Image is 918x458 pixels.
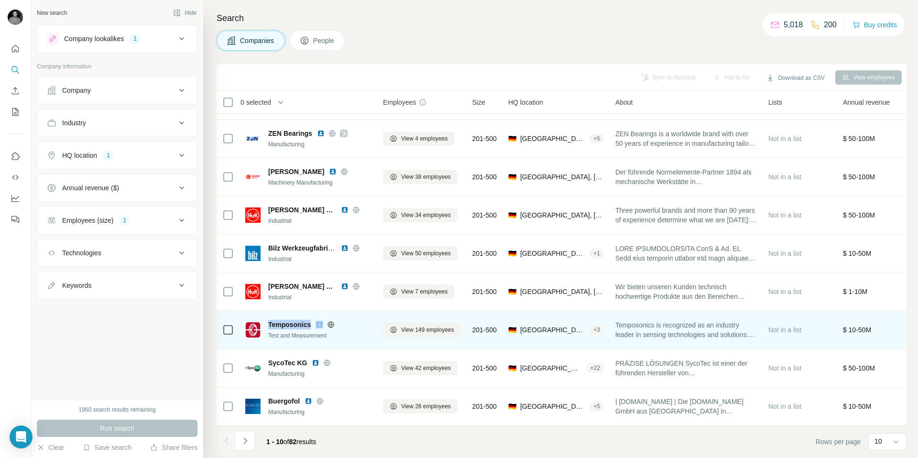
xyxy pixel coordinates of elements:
[768,364,801,372] span: Not in a list
[79,405,156,414] div: 1960 search results remaining
[268,205,336,215] span: [PERSON_NAME] & [PERSON_NAME] Group
[768,211,801,219] span: Not in a list
[268,282,336,291] span: [PERSON_NAME] u [GEOGRAPHIC_DATA]
[383,170,458,184] button: View 38 employees
[305,397,312,405] img: LinkedIn logo
[62,86,91,95] div: Company
[768,403,801,410] span: Not in a list
[520,325,586,335] span: [GEOGRAPHIC_DATA], [GEOGRAPHIC_DATA]
[240,36,275,45] span: Companies
[383,98,416,107] span: Employees
[62,216,113,225] div: Employees (size)
[268,320,311,329] span: Temposonics
[520,249,586,258] span: [GEOGRAPHIC_DATA], [GEOGRAPHIC_DATA]
[508,98,543,107] span: HQ location
[266,438,284,446] span: 1 - 10
[62,151,97,160] div: HQ location
[37,144,197,167] button: HQ location1
[401,249,451,258] span: View 50 employees
[615,206,757,225] span: Three powerful brands and more than 90 years of experience determine what we are [DATE]: the [PER...
[520,210,604,220] span: [GEOGRAPHIC_DATA], [GEOGRAPHIC_DATA]-W\u00fcrttemberg
[843,326,871,334] span: $ 10-50M
[508,287,516,296] span: 🇩🇪
[383,246,458,261] button: View 50 employees
[383,361,458,375] button: View 42 employees
[268,167,324,176] span: [PERSON_NAME]
[312,359,319,367] img: LinkedIn logo
[268,244,344,252] span: Bilz Werkzeugfabrik KG
[401,134,448,143] span: View 4 employees
[341,244,349,252] img: LinkedIn logo
[37,9,67,17] div: New search
[245,131,261,146] img: Logo of ZEN Bearings
[852,18,897,32] button: Buy credits
[268,370,372,378] div: Manufacturing
[587,364,604,372] div: + 22
[10,425,33,448] div: Open Intercom Messenger
[62,281,91,290] div: Keywords
[843,135,875,142] span: $ 50-100M
[615,320,757,339] span: Temposonics is recognized as an industry leader in sensing technologies and solutions. These sens...
[615,359,757,378] span: PRÄZISE LÖSUNGEN SycoTec ist einer der führenden Hersteller von Hochgeschwindigkeitsantrieben wel...
[472,402,497,411] span: 201-500
[520,402,586,411] span: [GEOGRAPHIC_DATA], [GEOGRAPHIC_DATA]
[401,402,451,411] span: View 28 employees
[768,326,801,334] span: Not in a list
[615,282,757,301] span: Wir bieten unseren Kunden technisch hochwertige Produkte aus den Bereichen Antriebstechnik, Indus...
[268,331,372,340] div: Test and Measurement
[37,274,197,297] button: Keywords
[615,244,757,263] span: LORE IPSUMDOLORSITA ConS & Ad. EL Sedd eius temporin utlabor etd magn aliquaeni ad mini veniamqui...
[8,61,23,78] button: Search
[401,211,451,219] span: View 34 employees
[383,208,458,222] button: View 34 employees
[615,129,757,148] span: ZEN Bearings is a worldwide brand with over 50 years of experience in manufacturing tailor-made a...
[472,325,497,335] span: 201-500
[508,134,516,143] span: 🇩🇪
[62,183,119,193] div: Annual revenue ($)
[83,443,131,452] button: Save search
[401,173,451,181] span: View 38 employees
[8,190,23,207] button: Dashboard
[472,98,485,107] span: Size
[508,363,516,373] span: 🇩🇪
[103,151,114,160] div: 1
[236,431,255,450] button: Navigate to next page
[615,167,757,186] span: Der führende Normelemente-Partner 1894 als mechanische Werkstätte in [GEOGRAPHIC_DATA] im Schwarz...
[240,98,271,107] span: 0 selected
[615,397,757,416] span: | [DOMAIN_NAME] | Die [DOMAIN_NAME] GmbH aus [GEOGRAPHIC_DATA] in [GEOGRAPHIC_DATA] ist mit ca. 3...
[37,443,64,452] button: Clear
[874,436,882,446] p: 10
[37,209,197,232] button: Employees (size)1
[317,130,325,137] img: LinkedIn logo
[520,172,604,182] span: [GEOGRAPHIC_DATA], [GEOGRAPHIC_DATA]-W\u00fcrttemberg
[268,358,307,368] span: SycoTec KG
[401,326,454,334] span: View 149 employees
[329,168,337,175] img: LinkedIn logo
[520,134,586,143] span: [GEOGRAPHIC_DATA], [GEOGRAPHIC_DATA]
[508,325,516,335] span: 🇩🇪
[8,169,23,186] button: Use Surfe API
[8,82,23,99] button: Enrich CSV
[245,322,261,338] img: Logo of Temposonics
[37,27,197,50] button: Company lookalikes1
[119,216,130,225] div: 1
[64,34,124,44] div: Company lookalikes
[768,135,801,142] span: Not in a list
[843,288,867,295] span: $ 1-10M
[166,6,203,20] button: Hide
[8,148,23,165] button: Use Surfe on LinkedIn
[268,408,372,416] div: Manufacturing
[150,443,197,452] button: Share filters
[472,287,497,296] span: 201-500
[245,207,261,223] img: Logo of Hilger & Kern Group
[245,399,261,414] img: Logo of Buergofol
[245,284,261,299] img: Logo of Hilger u Kern
[37,62,197,71] p: Company information
[62,248,101,258] div: Technologies
[520,363,583,373] span: [GEOGRAPHIC_DATA], [GEOGRAPHIC_DATA]-W\u00fcrttemberg
[508,210,516,220] span: 🇩🇪
[590,134,604,143] div: + 5
[520,287,604,296] span: [GEOGRAPHIC_DATA], [GEOGRAPHIC_DATA]|[GEOGRAPHIC_DATA]|[GEOGRAPHIC_DATA]
[245,246,261,261] img: Logo of Bilz Werkzeugfabrik KG
[768,98,782,107] span: Lists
